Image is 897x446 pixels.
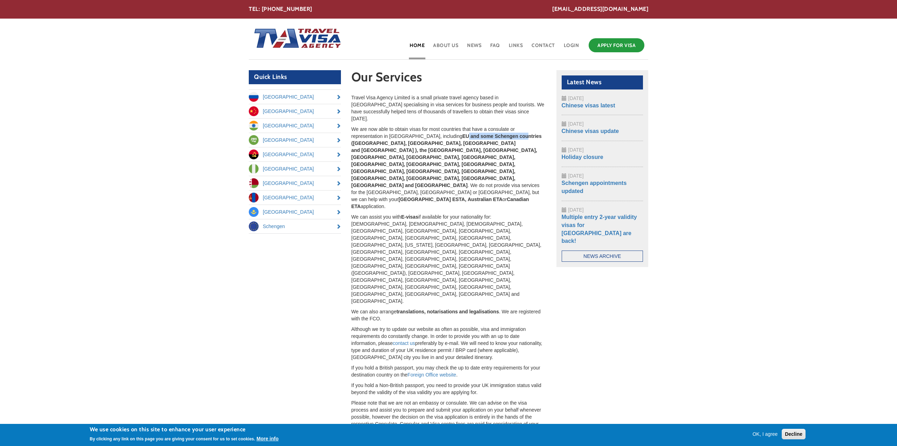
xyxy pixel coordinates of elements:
[562,214,637,244] a: Multiple entry 2-year validity visas for [GEOGRAPHIC_DATA] are back!
[750,431,781,438] button: OK, I agree
[562,180,627,194] a: Schengen appointments updated
[396,309,499,314] strong: translations, notarisations and legalisations
[351,70,546,87] h1: Our Services
[249,147,341,161] a: [GEOGRAPHIC_DATA]
[351,382,546,396] p: If you hold a Non-British passport, you need to provide your UK immigration status valid beyond t...
[401,214,418,220] strong: E-visas
[568,121,584,127] span: [DATE]
[351,94,546,122] p: Travel Visa Agency Limited is a small private travel agency based in [GEOGRAPHIC_DATA] specialisi...
[351,133,542,188] strong: EU and some Schengen countries ([GEOGRAPHIC_DATA], [GEOGRAPHIC_DATA], [GEOGRAPHIC_DATA] and [GEOG...
[351,399,546,434] p: Please note that we are not an embassy or consulate. We can advise on the visa process and assist...
[249,21,342,56] img: Home
[568,147,584,153] span: [DATE]
[351,126,546,210] p: We are now able to obtain visas for most countries that have a consulate or representation in [GE...
[249,205,341,219] a: [GEOGRAPHIC_DATA]
[249,104,341,118] a: [GEOGRAPHIC_DATA]
[393,340,415,346] a: contact us
[351,326,546,361] p: Although we try to update our website as often as possible, visa and immigration requirements do ...
[568,95,584,101] span: [DATE]
[249,90,341,104] a: [GEOGRAPHIC_DATA]
[398,197,451,202] strong: [GEOGRAPHIC_DATA]
[90,426,279,433] h2: We use cookies on this site to enhance your user experience
[249,191,341,205] a: [GEOGRAPHIC_DATA]
[563,36,580,59] a: Login
[409,36,425,59] a: Home
[552,5,648,13] a: [EMAIL_ADDRESS][DOMAIN_NAME]
[589,38,644,52] a: Apply for Visa
[249,176,341,190] a: [GEOGRAPHIC_DATA]
[562,102,615,108] a: Chinese visas latest
[531,36,556,59] a: Contact
[90,437,255,441] p: By clicking any link on this page you are giving your consent for us to set cookies.
[452,197,466,202] strong: ESTA,
[489,36,501,59] a: FAQ
[351,213,546,305] p: We can assist you with if available for your nationality for: [DEMOGRAPHIC_DATA], [DEMOGRAPHIC_DA...
[351,364,546,378] p: If you hold a British passport, you may check the up to date entry requirements for your destinat...
[508,36,524,59] a: Links
[408,372,456,378] a: Foreign Office website
[249,219,341,233] a: Schengen
[562,128,619,134] a: Chinese visas update
[249,5,648,13] div: TEL: [PHONE_NUMBER]
[249,133,341,147] a: [GEOGRAPHIC_DATA]
[562,154,603,160] a: Holiday closure
[468,197,502,202] strong: Australian ETA
[782,429,806,439] button: Decline
[432,36,459,59] a: About Us
[249,119,341,133] a: [GEOGRAPHIC_DATA]
[562,251,643,262] a: News Archive
[249,162,341,176] a: [GEOGRAPHIC_DATA]
[351,308,546,322] p: We can also arrange . We are registered with the FCO.
[466,36,482,59] a: News
[256,435,279,442] button: More info
[562,75,643,89] h2: Latest News
[568,173,584,179] span: [DATE]
[568,207,584,213] span: [DATE]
